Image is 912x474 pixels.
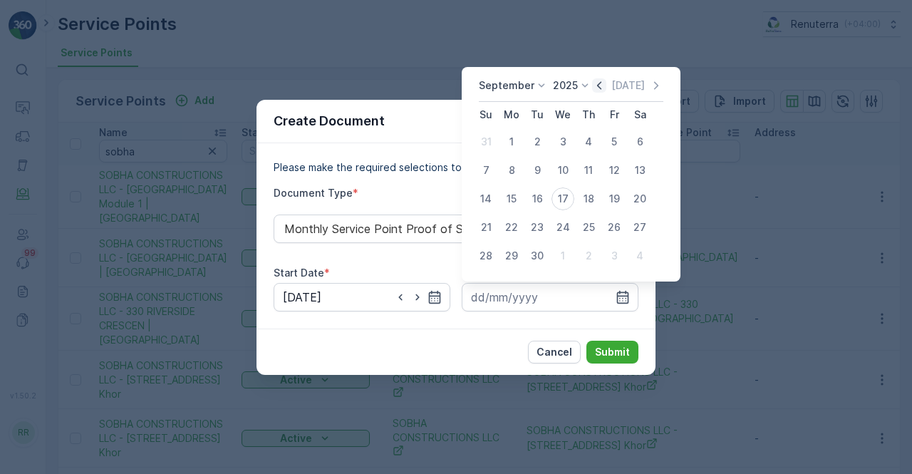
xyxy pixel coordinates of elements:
div: 21 [475,216,497,239]
button: Cancel [528,341,581,364]
div: 20 [628,187,651,210]
div: 2 [526,130,549,153]
div: 30 [526,244,549,267]
div: 23 [526,216,549,239]
div: 5 [603,130,626,153]
div: 8 [500,159,523,182]
label: Start Date [274,267,324,279]
div: 7 [475,159,497,182]
div: 2 [577,244,600,267]
div: 24 [551,216,574,239]
th: Monday [499,102,524,128]
label: Document Type [274,187,353,199]
div: 9 [526,159,549,182]
div: 13 [628,159,651,182]
p: Create Document [274,111,385,131]
div: 1 [500,130,523,153]
div: 3 [603,244,626,267]
div: 10 [551,159,574,182]
div: 4 [628,244,651,267]
div: 29 [500,244,523,267]
div: 19 [603,187,626,210]
th: Wednesday [550,102,576,128]
input: dd/mm/yyyy [274,283,450,311]
p: Submit [595,345,630,359]
button: Submit [586,341,638,364]
div: 25 [577,216,600,239]
th: Sunday [473,102,499,128]
div: 16 [526,187,549,210]
div: 14 [475,187,497,210]
div: 4 [577,130,600,153]
div: 18 [577,187,600,210]
div: 31 [475,130,497,153]
p: 2025 [553,78,578,93]
th: Tuesday [524,102,550,128]
div: 27 [628,216,651,239]
p: Cancel [537,345,572,359]
div: 17 [551,187,574,210]
div: 6 [628,130,651,153]
div: 22 [500,216,523,239]
div: 3 [551,130,574,153]
th: Thursday [576,102,601,128]
p: September [479,78,534,93]
th: Friday [601,102,627,128]
div: 1 [551,244,574,267]
div: 12 [603,159,626,182]
div: 15 [500,187,523,210]
input: dd/mm/yyyy [462,283,638,311]
div: 26 [603,216,626,239]
th: Saturday [627,102,653,128]
p: Please make the required selections to create your document. [274,160,638,175]
p: [DATE] [611,78,645,93]
div: 11 [577,159,600,182]
div: 28 [475,244,497,267]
